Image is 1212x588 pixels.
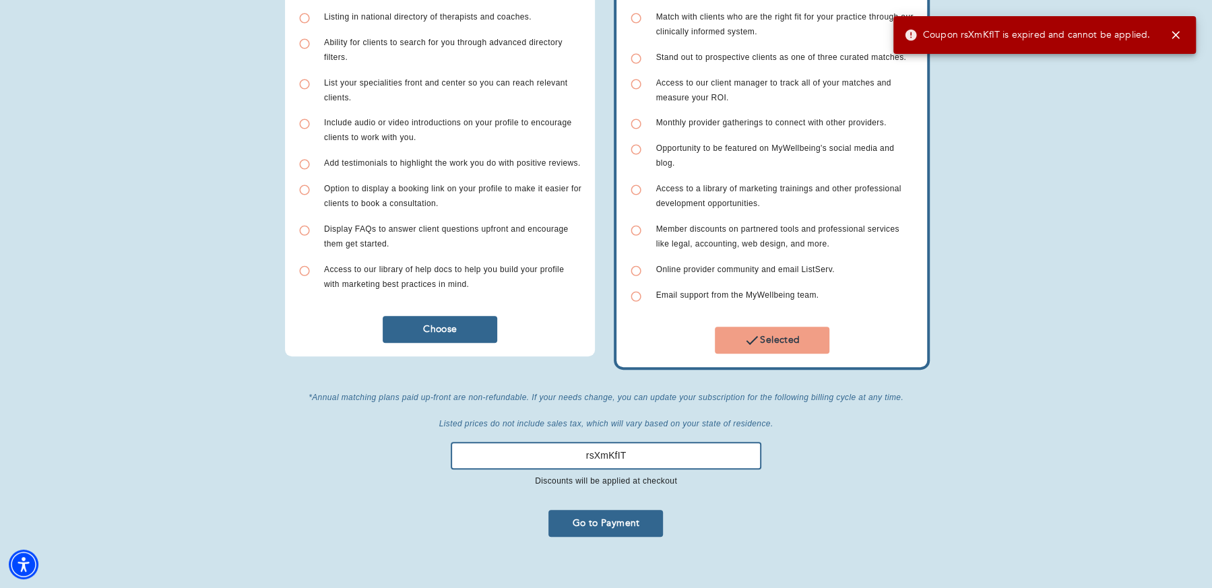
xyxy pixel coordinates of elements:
[554,517,658,529] span: Go to Payment
[324,78,568,102] span: List your specialities front and center so you can reach relevant clients.
[324,265,564,289] span: Access to our library of help docs to help you build your profile with marketing best practices i...
[656,184,901,208] span: Access to a library of marketing trainings and other professional development opportunities.
[535,475,677,488] p: Discounts will be applied at checkout
[324,224,569,249] span: Display FAQs to answer client questions upfront and encourage them get started.
[324,184,581,208] span: Option to display a booking link on your profile to make it easier for clients to book a consulta...
[388,323,492,335] span: Choose
[324,12,532,22] span: Listing in national directory of therapists and coaches.
[656,53,906,62] span: Stand out to prospective clients as one of three curated matches.
[656,78,891,102] span: Access to our client manager to track all of your matches and measure your ROI.
[309,393,903,429] i: *Annual matching plans paid up-front are non-refundable. If your needs change, you can update you...
[656,224,899,249] span: Member discounts on partnered tools and professional services like legal, accounting, web design,...
[324,158,581,168] span: Add testimonials to highlight the work you do with positive reviews.
[9,550,38,579] div: Accessibility Menu
[656,143,894,168] span: Opportunity to be featured on MyWellbeing's social media and blog.
[656,290,819,300] span: Email support from the MyWellbeing team.
[548,510,663,537] button: Go to Payment
[656,265,834,274] span: Online provider community and email ListServ.
[720,332,824,348] span: Selected
[324,118,572,142] span: Include audio or video introductions on your profile to encourage clients to work with you.
[451,442,761,469] input: Add discount code here
[656,118,886,127] span: Monthly provider gatherings to connect with other providers.
[656,12,913,36] span: Match with clients who are the right fit for your practice through our clinically informed system.
[715,327,829,354] button: Selected
[904,28,1150,42] span: Coupon rsXmKfIT is expired and cannot be applied.
[383,316,497,343] button: Choose
[324,38,563,62] span: Ability for clients to search for you through advanced directory filters.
